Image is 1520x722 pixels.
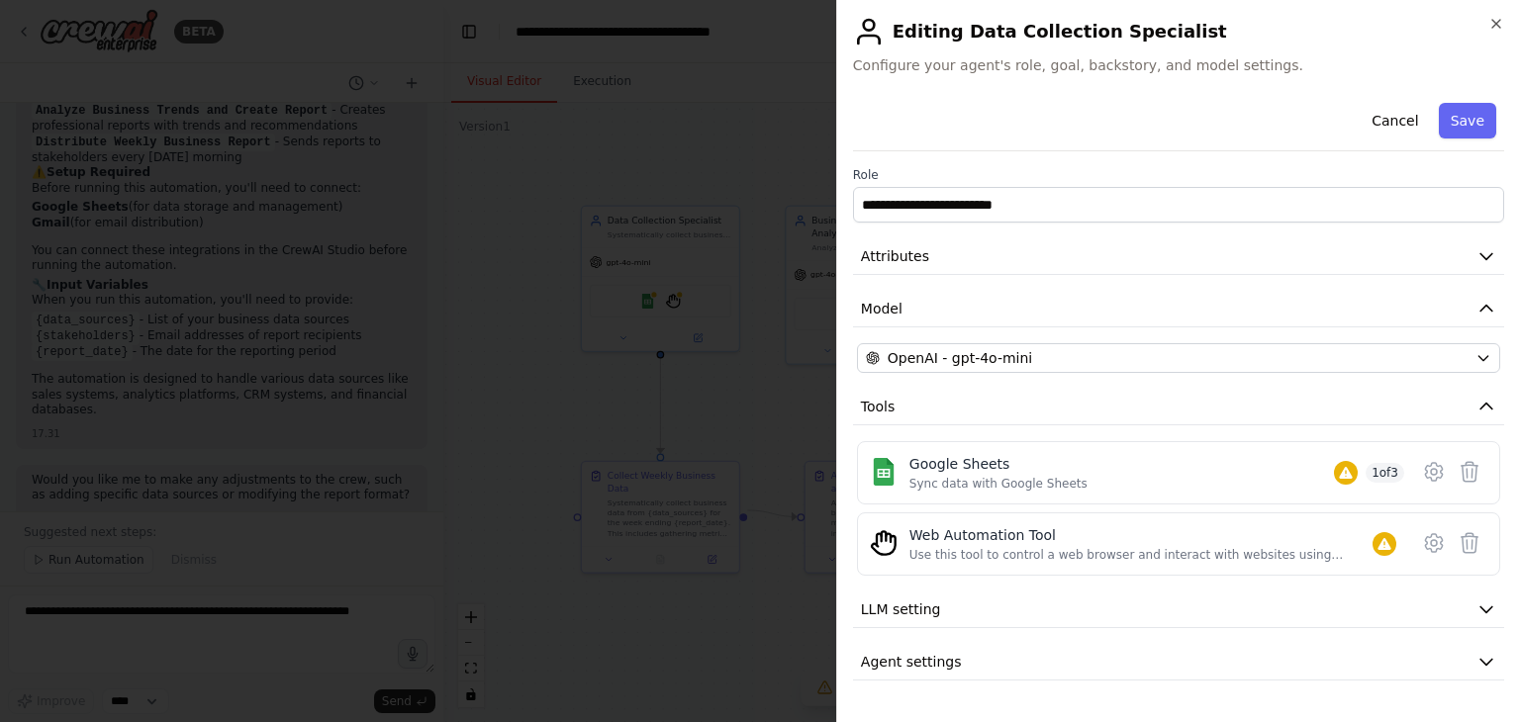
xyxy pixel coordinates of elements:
[853,644,1504,680] button: Agent settings
[853,291,1504,327] button: Model
[870,458,898,486] img: Google Sheets
[853,591,1504,628] button: LLM setting
[861,246,929,266] span: Attributes
[853,55,1504,75] span: Configure your agent's role, goal, backstory, and model settings.
[861,652,962,672] span: Agent settings
[870,529,898,557] img: StagehandTool
[888,348,1032,368] span: OpenAI - gpt-4o-mini
[909,547,1373,563] div: Use this tool to control a web browser and interact with websites using natural language. Capabil...
[1416,525,1452,561] button: Configure tool
[861,599,941,619] span: LLM setting
[861,299,902,318] span: Model
[1452,525,1487,561] button: Delete tool
[909,525,1373,545] div: Web Automation Tool
[1366,463,1404,483] span: 1 of 3
[861,397,896,416] span: Tools
[1416,454,1452,490] button: Configure tool
[853,16,1504,47] h2: Editing Data Collection Specialist
[853,238,1504,275] button: Attributes
[853,167,1504,183] label: Role
[909,476,1088,492] div: Sync data with Google Sheets
[1452,454,1487,490] button: Delete tool
[853,389,1504,425] button: Tools
[1439,103,1496,138] button: Save
[1360,103,1430,138] button: Cancel
[909,454,1088,474] div: Google Sheets
[857,343,1500,373] button: OpenAI - gpt-4o-mini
